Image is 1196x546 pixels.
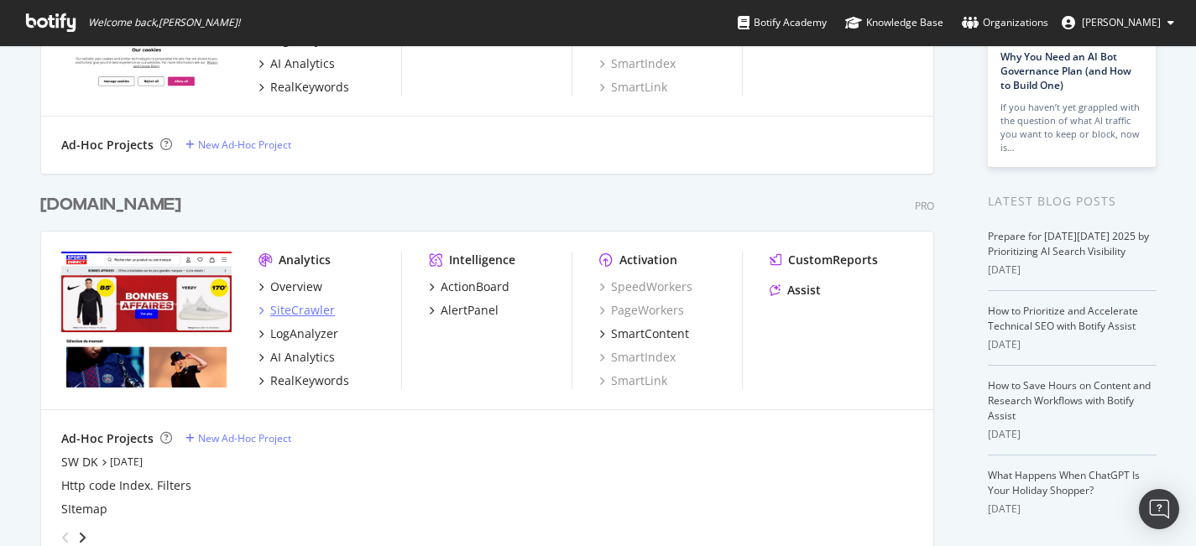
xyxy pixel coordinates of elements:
div: CustomReports [788,252,878,268]
a: PageWorkers [599,302,684,319]
div: Ad-Hoc Projects [61,137,154,153]
div: New Ad-Hoc Project [198,431,291,445]
div: AlertPanel [441,302,499,319]
div: SmartContent [611,325,689,342]
div: Pro [915,199,934,213]
div: [DATE] [988,502,1157,517]
a: SpeedWorkers [599,278,692,295]
div: AI Analytics [270,349,335,366]
a: SmartIndex [599,349,676,366]
a: SmartLink [599,79,667,96]
div: angle-right [76,529,88,546]
div: Intelligence [449,252,515,268]
a: [DOMAIN_NAME] [40,193,188,217]
a: ActionBoard [429,278,509,295]
div: New Ad-Hoc Project [198,138,291,152]
a: Why You Need an AI Bot Governance Plan (and How to Build One) [1000,49,1131,92]
div: [DATE] [988,263,1157,278]
a: AlertPanel [429,302,499,319]
a: Assist [770,282,821,299]
div: If you haven’t yet grappled with the question of what AI traffic you want to keep or block, now is… [1000,101,1143,154]
a: What Happens When ChatGPT Is Your Holiday Shopper? [988,468,1140,497]
div: AI Analytics [270,55,335,72]
a: How to Save Hours on Content and Research Workflows with Botify Assist [988,378,1151,423]
div: Botify Academy [738,14,827,31]
a: AI Analytics [259,349,335,366]
img: www.sportsdirect.fr [61,252,232,387]
div: Organizations [962,14,1048,31]
a: RealKeywords [259,372,349,389]
div: Latest Blog Posts [988,192,1157,211]
a: [DATE] [110,455,143,469]
a: SmartLink [599,372,667,389]
a: How to Prioritize and Accelerate Technical SEO with Botify Assist [988,304,1138,333]
a: SiteCrawler [259,302,335,319]
button: [PERSON_NAME] [1048,9,1188,36]
div: Ad-Hoc Projects [61,430,154,447]
div: Knowledge Base [845,14,943,31]
a: AI Analytics [259,55,335,72]
a: SW DK [61,454,98,471]
a: LogAnalyzer [259,325,338,342]
div: Assist [787,282,821,299]
div: SiteCrawler [270,302,335,319]
a: RealKeywords [259,79,349,96]
a: New Ad-Hoc Project [185,431,291,445]
div: LogAnalyzer [270,325,338,342]
div: RealKeywords [270,79,349,96]
a: SItemap [61,501,107,517]
a: SmartContent [599,325,689,342]
div: Open Intercom Messenger [1139,489,1179,529]
div: Activation [619,252,677,268]
div: [DATE] [988,337,1157,352]
a: Prepare for [DATE][DATE] 2025 by Prioritizing AI Search Visibility [988,229,1149,258]
a: New Ad-Hoc Project [185,138,291,152]
div: ActionBoard [441,278,509,295]
div: Overview [270,278,322,295]
div: RealKeywords [270,372,349,389]
span: Welcome back, [PERSON_NAME] ! [88,16,240,29]
a: SmartIndex [599,55,676,72]
a: Http code Index. Filters [61,477,191,494]
a: Overview [259,278,322,295]
span: Amelie Thomas [1082,15,1161,29]
a: CustomReports [770,252,878,268]
div: [DATE] [988,427,1157,442]
div: Analytics [279,252,331,268]
div: [DOMAIN_NAME] [40,193,181,217]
